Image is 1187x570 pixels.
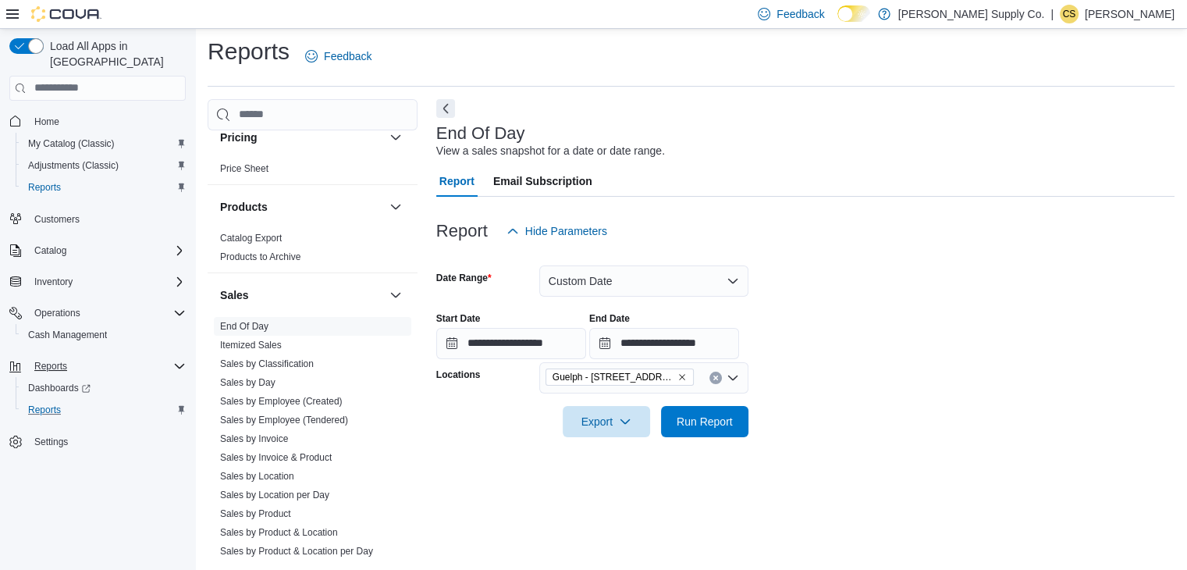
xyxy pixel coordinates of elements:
[220,545,373,558] span: Sales by Product & Location per Day
[28,241,73,260] button: Catalog
[22,326,113,344] a: Cash Management
[220,396,343,407] a: Sales by Employee (Created)
[220,489,329,501] span: Sales by Location per Day
[220,358,314,370] span: Sales by Classification
[3,208,192,230] button: Customers
[28,304,186,322] span: Operations
[220,508,291,520] span: Sales by Product
[28,159,119,172] span: Adjustments (Classic)
[34,436,68,448] span: Settings
[22,134,121,153] a: My Catalog (Classic)
[22,379,97,397] a: Dashboards
[220,162,268,175] span: Price Sheet
[28,137,115,150] span: My Catalog (Classic)
[324,48,371,64] span: Feedback
[898,5,1045,23] p: [PERSON_NAME] Supply Co.
[386,198,405,216] button: Products
[28,433,74,451] a: Settings
[34,244,66,257] span: Catalog
[28,432,186,451] span: Settings
[22,156,186,175] span: Adjustments (Classic)
[28,112,66,131] a: Home
[3,240,192,262] button: Catalog
[31,6,101,22] img: Cova
[677,372,687,382] button: Remove Guelph - 1515 Gordon St Unit 106 from selection in this group
[220,376,275,389] span: Sales by Day
[3,355,192,377] button: Reports
[436,272,492,284] label: Date Range
[589,328,739,359] input: Press the down key to open a popover containing a calendar.
[220,287,383,303] button: Sales
[208,36,290,67] h1: Reports
[28,404,61,416] span: Reports
[3,110,192,133] button: Home
[16,377,192,399] a: Dashboards
[22,326,186,344] span: Cash Management
[44,38,186,69] span: Load All Apps in [GEOGRAPHIC_DATA]
[9,104,186,494] nav: Complex example
[220,451,332,464] span: Sales by Invoice & Product
[220,199,268,215] h3: Products
[34,213,80,226] span: Customers
[16,324,192,346] button: Cash Management
[220,251,300,262] a: Products to Archive
[220,233,282,244] a: Catalog Export
[34,116,59,128] span: Home
[28,112,186,131] span: Home
[220,251,300,263] span: Products to Archive
[22,156,125,175] a: Adjustments (Classic)
[677,414,733,429] span: Run Report
[220,287,249,303] h3: Sales
[28,209,186,229] span: Customers
[709,372,722,384] button: Clear input
[436,369,481,381] label: Locations
[34,307,80,319] span: Operations
[22,401,186,419] span: Reports
[28,241,186,260] span: Catalog
[539,265,748,297] button: Custom Date
[34,360,67,372] span: Reports
[220,340,282,351] a: Itemized Sales
[208,159,418,184] div: Pricing
[16,399,192,421] button: Reports
[220,414,348,426] span: Sales by Employee (Tendered)
[28,210,86,229] a: Customers
[220,415,348,426] a: Sales by Employee (Tendered)
[3,430,192,453] button: Settings
[220,320,268,333] span: End Of Day
[220,527,338,538] a: Sales by Product & Location
[220,433,288,445] span: Sales by Invoice
[661,406,748,437] button: Run Report
[436,99,455,118] button: Next
[1063,5,1076,23] span: CS
[28,181,61,194] span: Reports
[546,369,694,386] span: Guelph - 1515 Gordon St Unit 106
[436,312,481,325] label: Start Date
[22,401,67,419] a: Reports
[837,5,870,22] input: Dark Mode
[220,358,314,369] a: Sales by Classification
[220,395,343,408] span: Sales by Employee (Created)
[563,406,650,437] button: Export
[439,166,474,197] span: Report
[28,304,87,322] button: Operations
[386,128,405,147] button: Pricing
[493,166,592,197] span: Email Subscription
[22,379,186,397] span: Dashboards
[777,6,824,22] span: Feedback
[220,508,291,519] a: Sales by Product
[28,273,186,291] span: Inventory
[220,433,288,444] a: Sales by Invoice
[220,526,338,539] span: Sales by Product & Location
[525,223,607,239] span: Hide Parameters
[16,155,192,176] button: Adjustments (Classic)
[208,229,418,273] div: Products
[16,176,192,198] button: Reports
[500,216,613,247] button: Hide Parameters
[220,321,268,332] a: End Of Day
[28,357,73,376] button: Reports
[220,471,294,482] a: Sales by Location
[436,124,525,143] h3: End Of Day
[436,143,665,159] div: View a sales snapshot for a date or date range.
